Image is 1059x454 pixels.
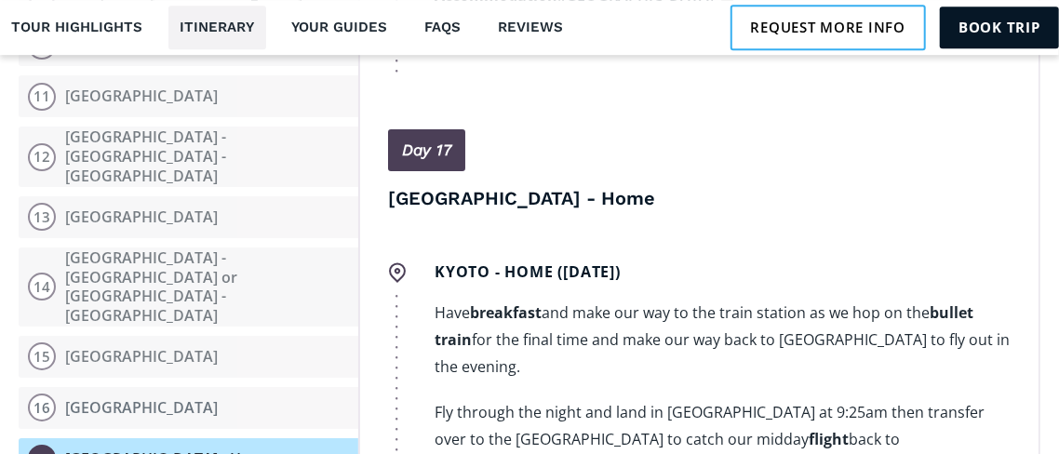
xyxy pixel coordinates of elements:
[65,87,218,106] div: [GEOGRAPHIC_DATA]
[65,248,349,326] div: [GEOGRAPHIC_DATA] - [GEOGRAPHIC_DATA] or [GEOGRAPHIC_DATA] - [GEOGRAPHIC_DATA]
[731,5,927,49] a: Request more info
[435,261,621,282] strong: Kyoto - Home ([DATE])
[65,127,349,185] div: [GEOGRAPHIC_DATA] - [GEOGRAPHIC_DATA] - [GEOGRAPHIC_DATA]
[19,336,358,378] button: 15[GEOGRAPHIC_DATA]
[19,196,358,238] button: 13[GEOGRAPHIC_DATA]
[19,75,358,117] button: 11[GEOGRAPHIC_DATA]
[19,387,358,429] a: 16[GEOGRAPHIC_DATA]
[388,185,1011,211] h4: [GEOGRAPHIC_DATA] - Home
[28,203,56,231] div: 13
[65,398,218,418] div: [GEOGRAPHIC_DATA]
[19,127,358,186] button: 12[GEOGRAPHIC_DATA] - [GEOGRAPHIC_DATA] - [GEOGRAPHIC_DATA]
[28,143,56,171] div: 12
[413,6,473,49] a: FAQs
[487,6,575,49] a: Reviews
[280,6,399,49] a: Your guides
[28,83,56,111] div: 11
[388,129,465,171] a: Day 17
[28,342,56,370] div: 15
[435,300,1011,381] p: Have and make our way to the train station as we hop on the for the final time and make our way b...
[19,247,358,327] button: 14[GEOGRAPHIC_DATA] - [GEOGRAPHIC_DATA] or [GEOGRAPHIC_DATA] - [GEOGRAPHIC_DATA]
[168,6,266,49] a: Itinerary
[28,394,56,421] div: 16
[65,347,218,367] div: [GEOGRAPHIC_DATA]
[940,7,1059,47] a: Book trip
[65,207,218,227] div: [GEOGRAPHIC_DATA]
[28,273,56,300] div: 14
[470,302,542,323] strong: breakfast
[809,429,849,449] strong: flight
